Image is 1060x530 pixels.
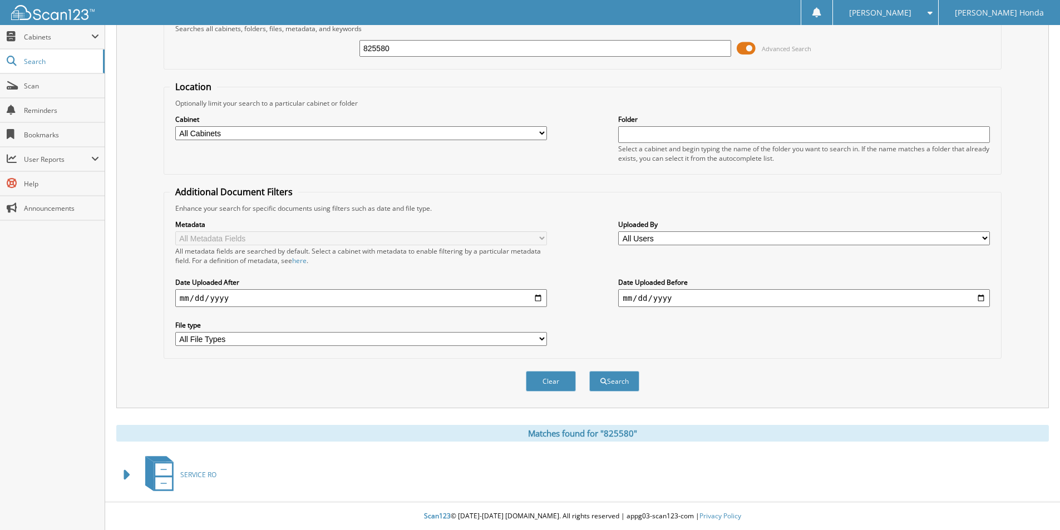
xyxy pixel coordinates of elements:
[175,278,547,287] label: Date Uploaded After
[618,220,990,229] label: Uploaded By
[1004,477,1060,530] iframe: Chat Widget
[170,204,995,213] div: Enhance your search for specific documents using filters such as date and file type.
[699,511,741,521] a: Privacy Policy
[24,204,99,213] span: Announcements
[849,9,911,16] span: [PERSON_NAME]
[24,155,91,164] span: User Reports
[955,9,1044,16] span: [PERSON_NAME] Honda
[170,81,217,93] legend: Location
[24,106,99,115] span: Reminders
[618,115,990,124] label: Folder
[170,98,995,108] div: Optionally limit your search to a particular cabinet or folder
[175,289,547,307] input: start
[24,179,99,189] span: Help
[139,453,216,497] a: SERVICE RO
[175,220,547,229] label: Metadata
[24,81,99,91] span: Scan
[526,371,576,392] button: Clear
[175,115,547,124] label: Cabinet
[618,289,990,307] input: end
[105,503,1060,530] div: © [DATE]-[DATE] [DOMAIN_NAME]. All rights reserved | appg03-scan123-com |
[170,24,995,33] div: Searches all cabinets, folders, files, metadata, and keywords
[24,57,97,66] span: Search
[180,470,216,479] span: SERVICE RO
[292,256,307,265] a: here
[618,144,990,163] div: Select a cabinet and begin typing the name of the folder you want to search in. If the name match...
[24,130,99,140] span: Bookmarks
[175,246,547,265] div: All metadata fields are searched by default. Select a cabinet with metadata to enable filtering b...
[11,5,95,20] img: scan123-logo-white.svg
[762,44,811,53] span: Advanced Search
[170,186,298,198] legend: Additional Document Filters
[24,32,91,42] span: Cabinets
[618,278,990,287] label: Date Uploaded Before
[175,320,547,330] label: File type
[116,425,1049,442] div: Matches found for "825580"
[424,511,451,521] span: Scan123
[589,371,639,392] button: Search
